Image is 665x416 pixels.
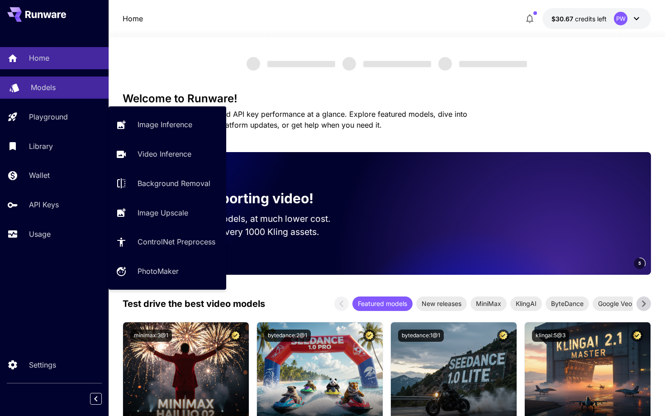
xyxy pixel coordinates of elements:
[123,92,651,105] h3: Welcome to Runware!
[29,229,51,239] p: Usage
[593,299,637,308] span: Google Veo
[162,188,313,209] p: Now supporting video!
[29,141,53,152] p: Library
[229,330,242,342] button: Certified Model – Vetted for best performance and includes a commercial license.
[137,225,348,239] p: Save up to $500 for every 1000 Kling assets.
[123,13,143,24] p: Home
[130,330,172,342] button: minimax:3@1
[109,143,226,165] a: Video Inference
[575,15,607,23] span: credits left
[137,212,348,225] p: Run the best video models, at much lower cost.
[90,393,102,405] button: Collapse sidebar
[138,207,188,218] p: Image Upscale
[29,199,59,210] p: API Keys
[363,330,375,342] button: Certified Model – Vetted for best performance and includes a commercial license.
[138,266,179,277] p: PhotoMaker
[123,110,467,129] span: Check out your usage stats and API key performance at a glance. Explore featured models, dive int...
[546,299,589,308] span: ByteDance
[109,201,226,224] a: Image Upscale
[138,119,192,130] p: Image Inference
[510,299,542,308] span: KlingAI
[123,13,143,24] nav: breadcrumb
[109,114,226,136] a: Image Inference
[416,299,467,308] span: New releases
[109,260,226,282] a: PhotoMaker
[109,172,226,195] a: Background Removal
[138,178,210,189] p: Background Removal
[497,330,509,342] button: Certified Model – Vetted for best performance and includes a commercial license.
[29,53,49,63] p: Home
[638,260,641,267] span: 5
[631,330,643,342] button: Certified Model – Vetted for best performance and includes a commercial license.
[29,111,68,122] p: Playground
[614,12,627,25] div: PW
[551,14,607,24] div: $30.66785
[29,170,50,181] p: Wallet
[352,299,413,308] span: Featured models
[97,391,109,407] div: Collapse sidebar
[109,231,226,253] a: ControlNet Preprocess
[542,8,651,29] button: $30.66785
[264,330,311,342] button: bytedance:2@1
[551,15,575,23] span: $30.67
[138,148,191,159] p: Video Inference
[398,330,444,342] button: bytedance:1@1
[470,299,507,308] span: MiniMax
[138,236,215,247] p: ControlNet Preprocess
[123,297,265,311] p: Test drive the best video models
[29,359,56,370] p: Settings
[532,330,569,342] button: klingai:5@3
[31,82,56,93] p: Models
